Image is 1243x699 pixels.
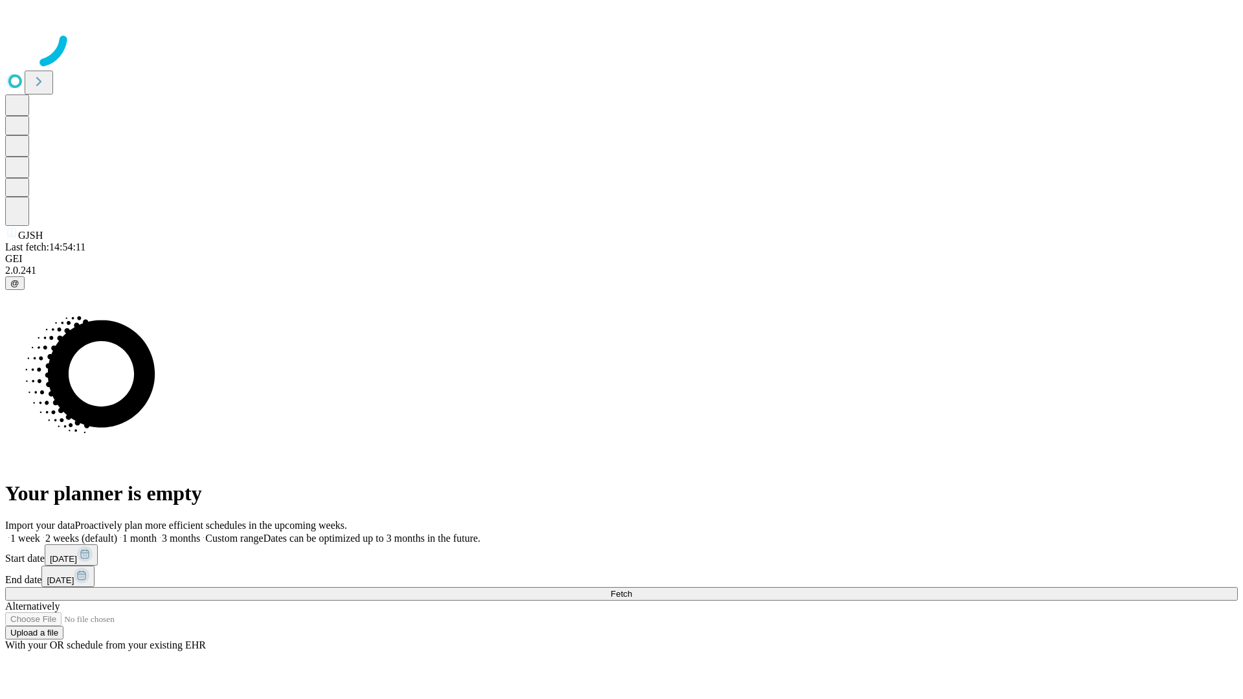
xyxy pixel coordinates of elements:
[5,601,60,612] span: Alternatively
[205,533,263,544] span: Custom range
[5,265,1238,276] div: 2.0.241
[45,544,98,566] button: [DATE]
[75,520,347,531] span: Proactively plan more efficient schedules in the upcoming weeks.
[162,533,200,544] span: 3 months
[5,520,75,531] span: Import your data
[10,533,40,544] span: 1 week
[5,482,1238,505] h1: Your planner is empty
[5,566,1238,587] div: End date
[18,230,43,241] span: GJSH
[47,575,74,585] span: [DATE]
[41,566,95,587] button: [DATE]
[5,626,63,639] button: Upload a file
[5,544,1238,566] div: Start date
[5,253,1238,265] div: GEI
[5,276,25,290] button: @
[5,241,85,252] span: Last fetch: 14:54:11
[5,587,1238,601] button: Fetch
[610,589,632,599] span: Fetch
[263,533,480,544] span: Dates can be optimized up to 3 months in the future.
[122,533,157,544] span: 1 month
[5,639,206,650] span: With your OR schedule from your existing EHR
[45,533,117,544] span: 2 weeks (default)
[10,278,19,288] span: @
[50,554,77,564] span: [DATE]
